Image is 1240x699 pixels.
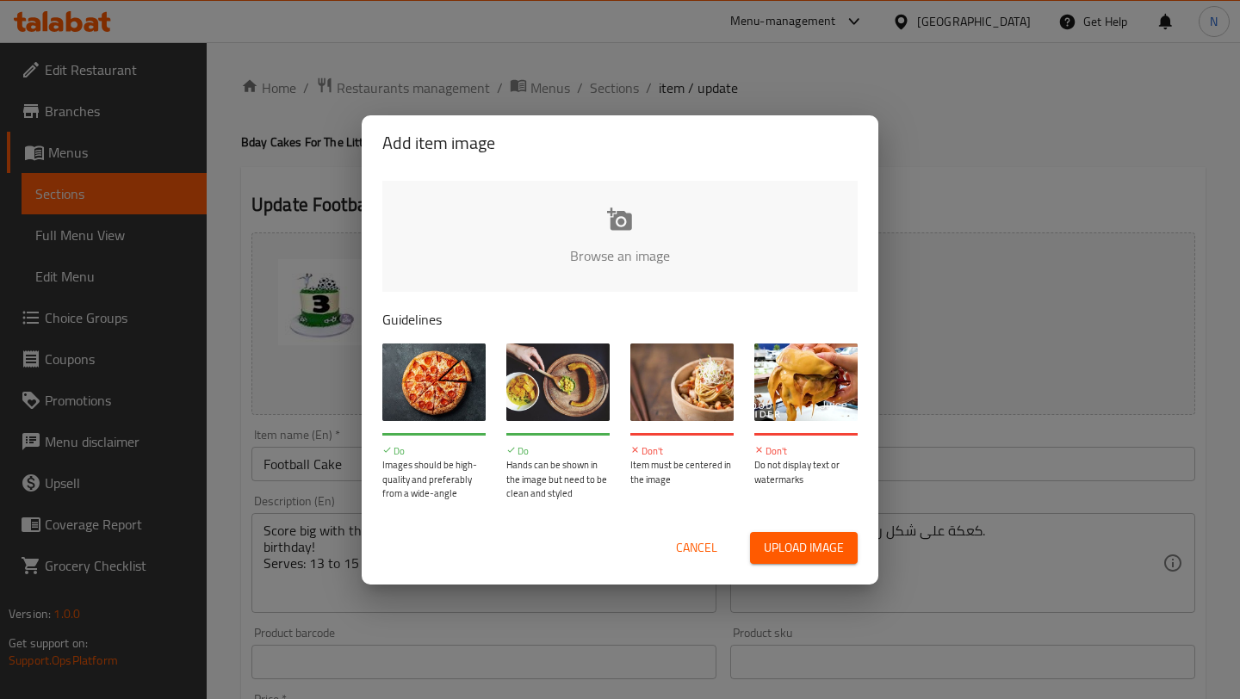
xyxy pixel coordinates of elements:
p: Do [382,444,486,459]
span: Upload image [764,537,844,559]
p: Images should be high-quality and preferably from a wide-angle [382,458,486,501]
p: Do [506,444,610,459]
p: Don't [630,444,734,459]
button: Upload image [750,532,858,564]
span: Cancel [676,537,717,559]
img: guide-img-2@3x.jpg [506,343,610,421]
img: guide-img-1@3x.jpg [382,343,486,421]
img: guide-img-4@3x.jpg [754,343,858,421]
p: Hands can be shown in the image but need to be clean and styled [506,458,610,501]
p: Item must be centered in the image [630,458,734,486]
img: guide-img-3@3x.jpg [630,343,734,421]
p: Don't [754,444,858,459]
h2: Add item image [382,129,858,157]
p: Guidelines [382,309,858,330]
p: Do not display text or watermarks [754,458,858,486]
button: Cancel [669,532,724,564]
